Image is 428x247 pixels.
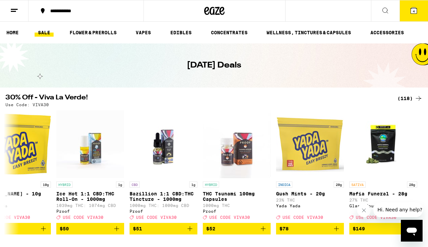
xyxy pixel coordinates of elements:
[116,182,124,188] p: 1g
[276,110,344,178] img: Yada Yada - Gush Mints - 20g
[349,198,417,202] p: 27% THC
[63,215,103,220] span: USE CODE VIVA30
[263,28,354,37] a: WELLNESS, TINCTURES & CAPSULES
[349,110,417,178] img: Glass House - Mafia Funeral - 28g
[357,204,371,217] iframe: Close message
[356,215,396,220] span: USE CODE VIVA30
[349,191,417,196] p: Mafia Funeral - 28g
[167,28,195,37] a: EDIBLES
[349,110,417,223] a: Open page for Mafia Funeral - 28g from Glass House
[208,28,251,37] a: CONCENTRATES
[136,215,177,220] span: USE CODE VIVA30
[400,0,428,21] button: 4
[353,226,365,231] span: $149
[56,203,124,208] p: 1039mg THC: 1074mg CBD
[66,28,120,37] a: FLOWER & PREROLLS
[276,223,344,234] button: Add to bag
[203,203,271,208] p: 1000mg THC
[130,191,197,202] p: Bazillion 1:1 CBD:THC Tincture - 1000mg
[56,110,124,223] a: Open page for Ice Hot 1:1 CBD:THC Roll-On - 1000mg from Proof
[206,226,215,231] span: $52
[132,28,154,37] a: VAPES
[56,110,124,178] img: Proof - Ice Hot 1:1 CBD:THC Roll-On - 1000mg
[60,226,69,231] span: $50
[203,209,271,213] div: Proof
[5,102,49,107] p: Use Code: VIVA30
[35,28,54,37] a: SALE
[203,110,271,223] a: Open page for THC Tsunami 100mg Capsules from Proof
[56,182,73,188] p: HYBRID
[349,204,417,208] div: Glass House
[5,94,389,102] h2: 30% Off - Viva La Verde!
[130,203,197,208] p: 1000mg THC: 1000mg CBD
[276,191,344,196] p: Gush Mints - 20g
[133,226,142,231] span: $51
[189,182,197,188] p: 1g
[279,226,289,231] span: $78
[413,9,415,13] span: 4
[276,110,344,223] a: Open page for Gush Mints - 20g from Yada Yada
[130,209,197,213] div: Proof
[334,182,344,188] p: 20g
[203,191,271,202] p: THC Tsunami 100mg Capsules
[203,223,271,234] button: Add to bag
[276,204,344,208] div: Yada Yada
[283,215,323,220] span: USE CODE VIVA30
[209,215,250,220] span: USE CODE VIVA30
[276,182,292,188] p: INDICA
[3,28,22,37] a: HOME
[203,110,271,178] img: Proof - THC Tsunami 100mg Capsules
[130,223,197,234] button: Add to bag
[41,182,51,188] p: 10g
[203,182,219,188] p: HYBRID
[367,28,407,37] a: ACCESSORIES
[401,220,423,242] iframe: Button to launch messaging window
[130,110,197,178] img: Proof - Bazillion 1:1 CBD:THC Tincture - 1000mg
[130,110,197,223] a: Open page for Bazillion 1:1 CBD:THC Tincture - 1000mg from Proof
[373,202,423,217] iframe: Message from company
[349,182,366,188] p: SATIVA
[56,191,124,202] p: Ice Hot 1:1 CBD:THC Roll-On - 1000mg
[407,182,417,188] p: 28g
[397,94,423,102] a: (118)
[349,223,417,234] button: Add to bag
[130,182,140,188] p: CBD
[56,209,124,213] div: Proof
[276,198,344,202] p: 23% THC
[187,60,241,71] h1: [DATE] Deals
[56,223,124,234] button: Add to bag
